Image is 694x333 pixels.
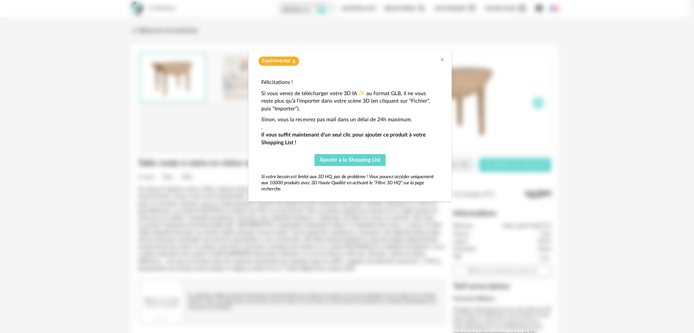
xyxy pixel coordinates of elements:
[261,132,426,145] strong: Il vous suffit maintenant d'un seul clic pour ajouter ce produit à votre Shopping List !
[261,79,439,86] p: Félicitations !
[314,154,386,166] button: Ajouter à la Shopping List
[261,116,439,146] p: Sinon, vous la recevrez pas mail dans un délai de 24h maximum. .
[262,58,290,64] span: Expérimental
[261,174,434,191] em: Si votre besoin est limité aux 3D HQ, pas de problème ! Vous pouvez accéder uniquement aux 10000 ...
[292,58,296,64] span: Flask icon
[248,50,452,202] div: dialog
[440,57,445,64] button: Close
[261,90,439,113] p: Si vous venez de télécharger votre 3D IA ✨ au format GLB, il ne vous reste plus qu'à l'importer d...
[320,157,381,163] span: Ajouter à la Shopping List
